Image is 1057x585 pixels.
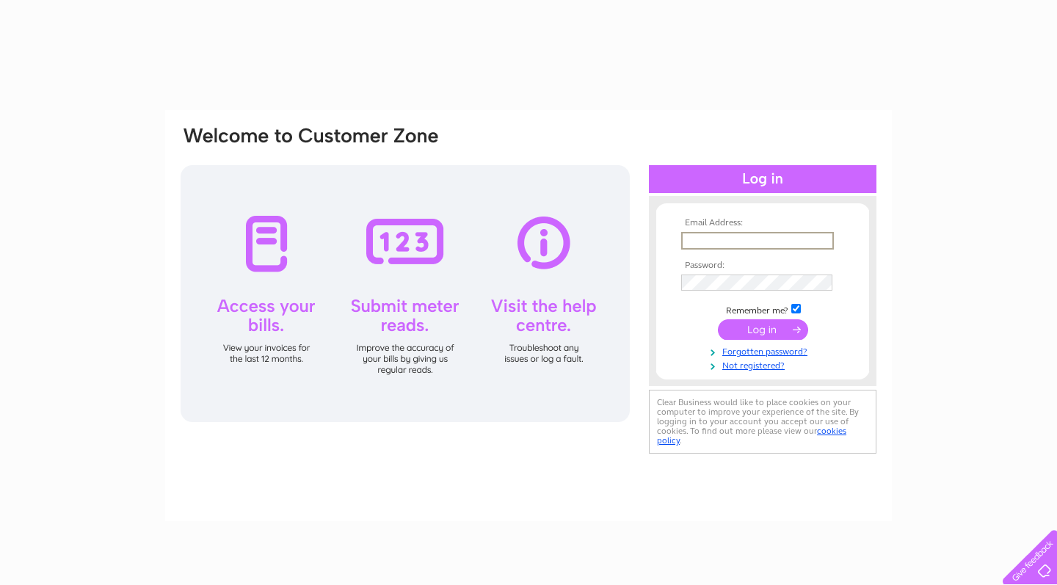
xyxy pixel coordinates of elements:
th: Password: [678,261,848,271]
a: Not registered? [681,357,848,371]
div: Clear Business would like to place cookies on your computer to improve your experience of the sit... [649,390,876,454]
a: cookies policy [657,426,846,446]
td: Remember me? [678,302,848,316]
input: Submit [718,319,808,340]
a: Forgotten password? [681,344,848,357]
th: Email Address: [678,218,848,228]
